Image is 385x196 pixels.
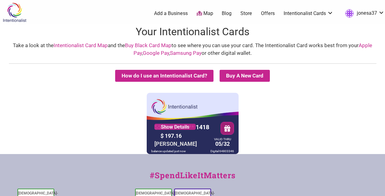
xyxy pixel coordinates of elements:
[342,8,384,19] a: jonesa37
[125,42,172,48] a: Buy Black Card Map
[209,148,236,154] div: Digital 64803346
[154,124,196,130] a: Show Details
[170,50,202,56] a: Samsung Pay
[54,42,108,48] a: Intentionalist Card Map
[214,139,231,140] div: VALID THRU
[220,70,270,82] summary: Buy A New Card
[6,42,379,57] div: Take a look at the and the to see where you can use your card. The Intentionalist Card works best...
[284,10,333,17] a: Intentionalist Cards
[261,10,275,17] a: Offers
[159,131,211,141] div: $ 197.16
[153,139,198,149] div: [PERSON_NAME]
[213,138,232,149] div: 05/32
[154,10,188,17] a: Add a Business
[240,10,252,17] a: Store
[143,50,169,56] a: Google Pay
[150,148,187,154] div: balance updated just now
[222,10,232,17] a: Blog
[197,10,213,17] a: Map
[115,70,213,82] button: How do I use an Intentionalist Card?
